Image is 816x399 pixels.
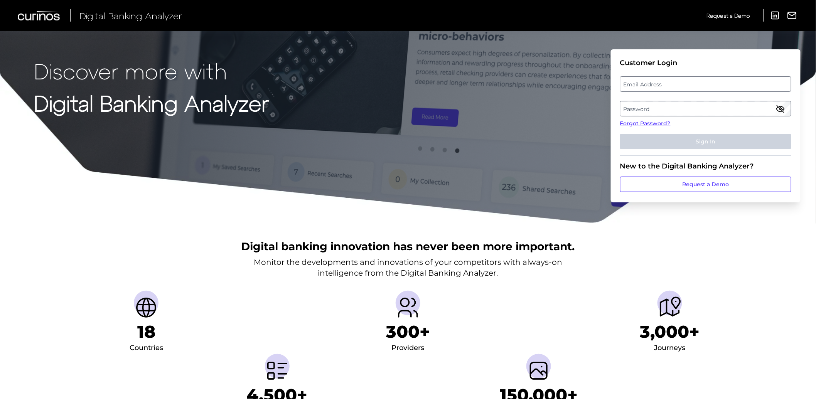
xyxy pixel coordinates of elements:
div: New to the Digital Banking Analyzer? [620,162,791,170]
img: Providers [396,295,420,320]
label: Password [620,102,791,116]
h1: 300+ [386,322,430,342]
img: Screenshots [526,359,551,383]
a: Request a Demo [707,9,750,22]
div: Customer Login [620,59,791,67]
strong: Digital Banking Analyzer [34,90,269,116]
img: Countries [134,295,158,320]
div: Journeys [654,342,685,354]
span: Request a Demo [707,12,750,19]
a: Request a Demo [620,177,791,192]
img: Metrics [265,359,290,383]
p: Discover more with [34,59,269,83]
h1: 3,000+ [640,322,700,342]
div: Countries [130,342,163,354]
label: Email Address [620,77,791,91]
button: Sign In [620,134,791,149]
a: Forgot Password? [620,120,791,128]
img: Journeys [658,295,682,320]
span: Digital Banking Analyzer [79,10,182,21]
div: Providers [392,342,425,354]
p: Monitor the developments and innovations of your competitors with always-on intelligence from the... [254,257,562,278]
img: Curinos [18,11,61,20]
h1: 18 [137,322,155,342]
h2: Digital banking innovation has never been more important. [241,239,575,254]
